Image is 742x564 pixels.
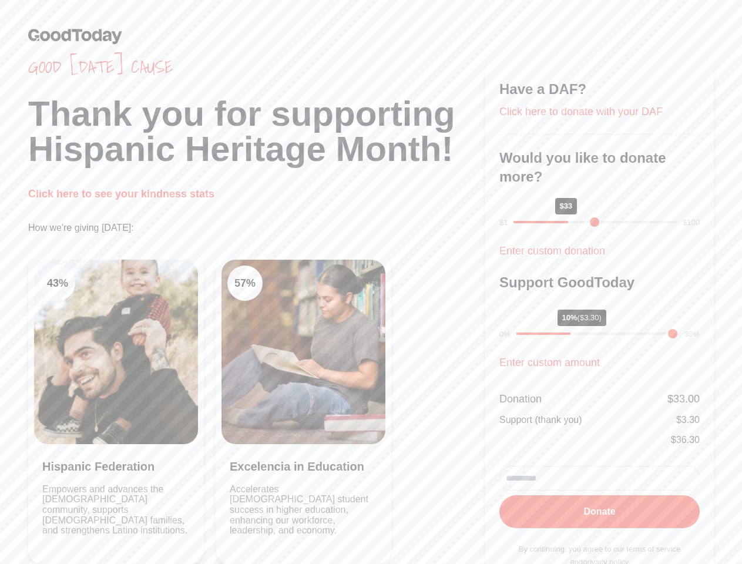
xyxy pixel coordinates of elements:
[499,413,582,427] div: Support (thank you)
[683,217,700,229] div: $100
[499,217,508,229] div: $1
[673,393,700,405] span: 33.00
[28,188,214,200] a: Click here to see your kindness stats
[499,245,605,257] a: Enter custom donation
[667,391,700,407] div: $
[227,266,263,301] div: 57 %
[499,149,700,186] h3: Would you like to donate more?
[499,106,663,117] a: Click here to donate with your DAF
[499,328,511,340] div: 0%
[684,328,700,340] div: 30%
[499,80,700,99] h3: Have a DAF?
[40,266,75,301] div: 43 %
[230,484,377,536] p: Accelerates [DEMOGRAPHIC_DATA] student success in higher education, enhancing our workforce, lead...
[578,313,602,322] span: ($3.30)
[558,310,606,326] div: 10%
[671,433,700,447] div: $
[28,96,485,167] h1: Thank you for supporting Hispanic Heritage Month!
[499,391,542,407] div: Donation
[34,260,198,444] img: Clean Air Task Force
[499,357,600,368] a: Enter custom amount
[676,435,700,445] span: 36.30
[42,484,190,536] p: Empowers and advances the [DEMOGRAPHIC_DATA] community, supports [DEMOGRAPHIC_DATA] families, and...
[28,56,485,78] span: Good [DATE] cause
[28,221,485,235] p: How we're giving [DATE]:
[499,273,700,292] h3: Support GoodToday
[230,458,377,475] h3: Excelencia in Education
[555,198,578,214] div: $33
[676,413,700,427] div: $
[499,495,700,528] button: Donate
[28,28,122,44] img: GoodToday
[221,260,385,444] img: Clean Cooking Alliance
[681,415,700,425] span: 3.30
[42,458,190,475] h3: Hispanic Federation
